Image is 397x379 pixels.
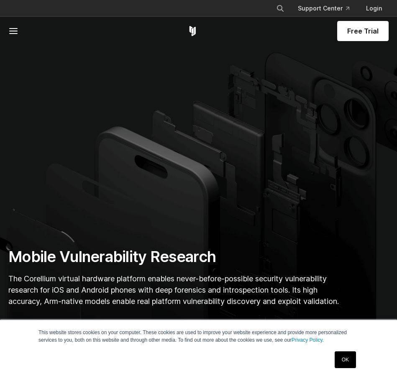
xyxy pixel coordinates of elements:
a: Corellium Home [187,26,198,36]
a: Free Trial [337,21,389,41]
div: Navigation Menu [269,1,389,16]
span: The Corellium virtual hardware platform enables never-before-possible security vulnerability rese... [8,274,339,306]
a: OK [335,351,356,368]
a: Support Center [291,1,356,16]
button: Search [273,1,288,16]
h1: Mobile Vulnerability Research [8,247,343,266]
a: Login [359,1,389,16]
p: This website stores cookies on your computer. These cookies are used to improve your website expe... [38,329,359,344]
span: Free Trial [347,26,379,36]
a: Privacy Policy. [292,337,324,343]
